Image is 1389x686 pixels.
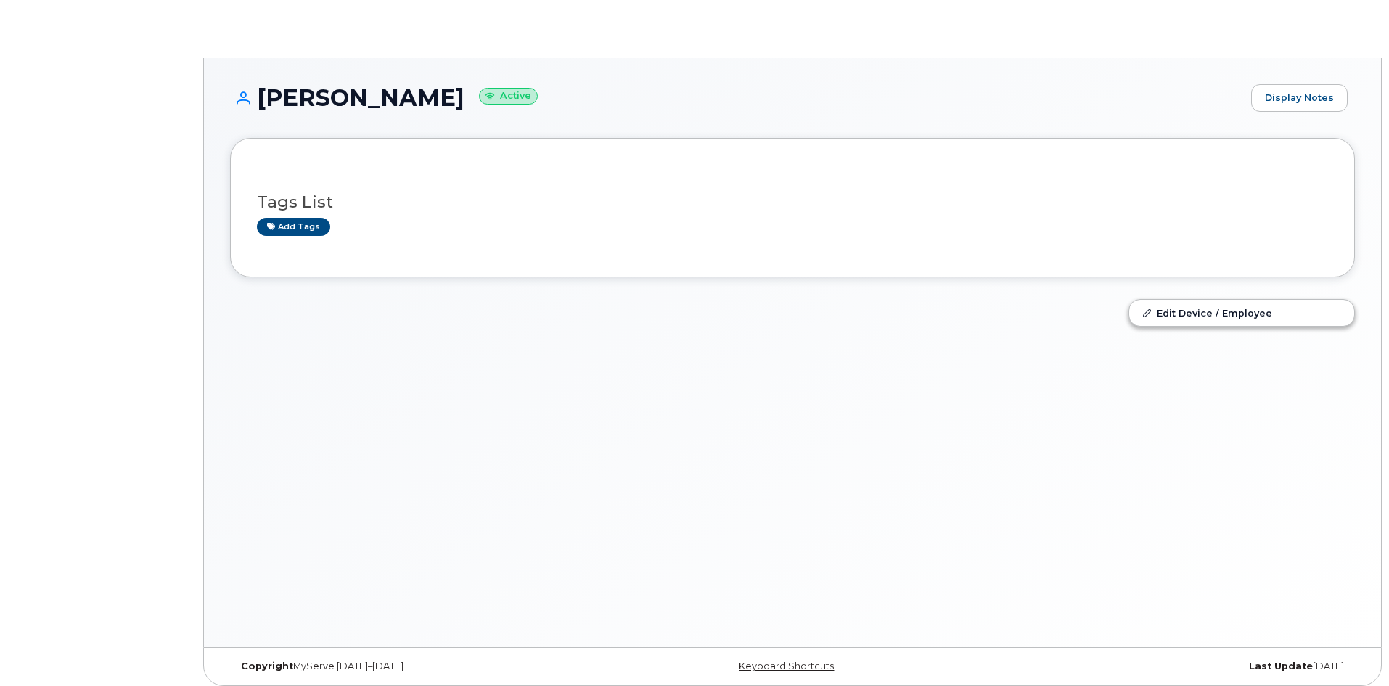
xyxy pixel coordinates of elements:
[1129,300,1354,326] a: Edit Device / Employee
[241,661,293,671] strong: Copyright
[980,661,1355,672] div: [DATE]
[230,661,605,672] div: MyServe [DATE]–[DATE]
[1251,84,1348,112] a: Display Notes
[1249,661,1313,671] strong: Last Update
[257,193,1328,211] h3: Tags List
[479,88,538,105] small: Active
[739,661,834,671] a: Keyboard Shortcuts
[257,218,330,236] a: Add tags
[230,85,1244,110] h1: [PERSON_NAME]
